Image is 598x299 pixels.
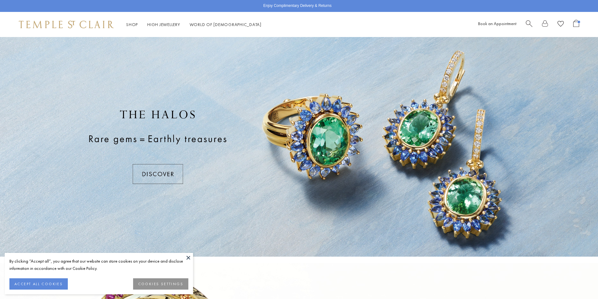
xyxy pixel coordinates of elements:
[9,278,68,290] button: ACCEPT ALL COOKIES
[526,20,532,29] a: Search
[478,21,516,26] a: Book an Appointment
[126,21,261,29] nav: Main navigation
[567,270,592,293] iframe: Gorgias live chat messenger
[133,278,188,290] button: COOKIES SETTINGS
[147,22,180,27] a: High JewelleryHigh Jewellery
[190,22,261,27] a: World of [DEMOGRAPHIC_DATA]World of [DEMOGRAPHIC_DATA]
[558,20,564,29] a: View Wishlist
[126,22,138,27] a: ShopShop
[263,3,331,9] p: Enjoy Complimentary Delivery & Returns
[9,258,188,272] div: By clicking “Accept all”, you agree that our website can store cookies on your device and disclos...
[19,21,114,28] img: Temple St. Clair
[573,20,579,29] a: Open Shopping Bag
